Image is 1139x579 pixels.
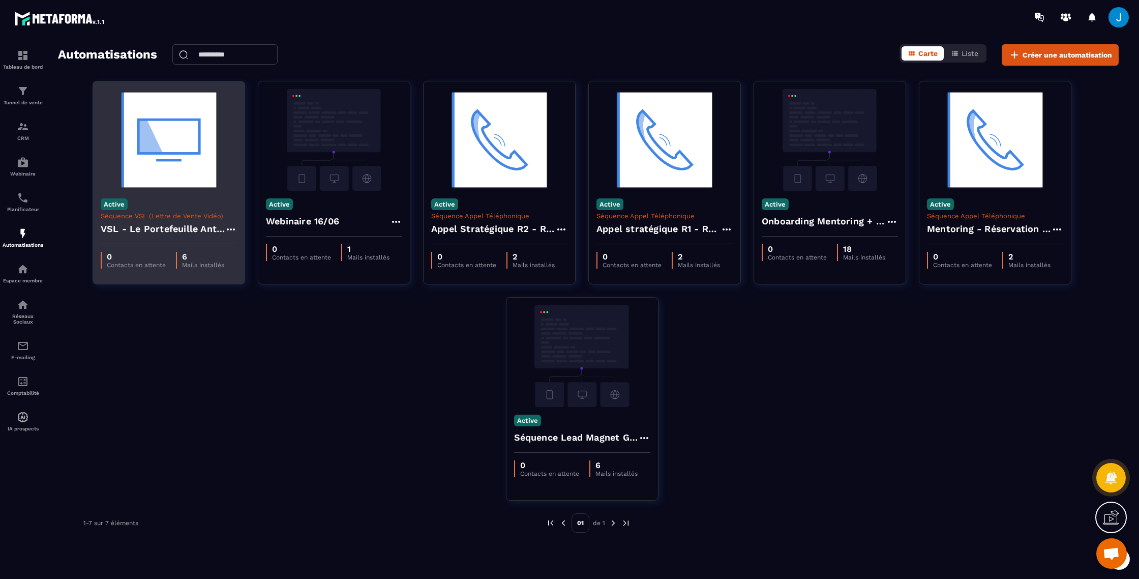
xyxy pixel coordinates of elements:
[431,89,567,191] img: automation-background
[3,332,43,368] a: emailemailE-mailing
[101,212,237,220] p: Séquence VSL (Lettre de Vente Vidéo)
[1008,262,1051,269] p: Mails installés
[266,214,339,228] h4: Webinaire 16/06
[3,149,43,184] a: automationsautomationsWebinaire
[918,49,938,57] span: Carte
[17,227,29,240] img: automations
[272,254,331,261] p: Contacts en attente
[347,254,389,261] p: Mails installés
[107,252,166,262] p: 0
[3,313,43,325] p: Réseaux Sociaux
[83,519,138,527] p: 1-7 sur 7 éléments
[17,156,29,168] img: automations
[520,460,579,470] p: 0
[962,49,978,57] span: Liste
[3,77,43,113] a: formationformationTunnel de vente
[3,220,43,255] a: automationsautomationsAutomatisations
[272,244,331,254] p: 0
[768,244,827,254] p: 0
[266,89,402,191] img: automation-background
[14,9,106,27] img: logo
[437,252,496,262] p: 0
[431,198,458,210] p: Active
[1008,252,1051,262] p: 2
[595,470,638,477] p: Mails installés
[927,198,954,210] p: Active
[513,262,555,269] p: Mails installés
[3,207,43,212] p: Planificateur
[3,184,43,220] a: schedulerschedulerPlanificateur
[927,89,1063,191] img: automation-background
[596,212,733,220] p: Séquence Appel Téléphonique
[3,390,43,396] p: Comptabilité
[768,254,827,261] p: Contacts en attente
[843,254,885,261] p: Mails installés
[933,252,992,262] p: 0
[101,89,237,191] img: automation-background
[17,192,29,204] img: scheduler
[347,244,389,254] p: 1
[593,519,605,527] p: de 1
[3,368,43,403] a: accountantaccountantComptabilité
[431,212,567,220] p: Séquence Appel Téléphonique
[603,262,662,269] p: Contacts en attente
[17,263,29,275] img: automations
[182,252,224,262] p: 6
[107,262,166,269] p: Contacts en attente
[514,430,638,445] h4: Séquence Lead Magnet GUIDE " 5 questions à se poser"
[3,100,43,105] p: Tunnel de vente
[546,518,555,528] img: prev
[1002,44,1119,66] button: Créer une automatisation
[678,252,720,262] p: 2
[1096,538,1127,569] a: Ouvrir le chat
[927,222,1051,236] h4: Mentoring - Réservation Session Individuelle
[58,44,157,66] h2: Automatisations
[513,252,555,262] p: 2
[933,262,992,269] p: Contacts en attente
[3,355,43,360] p: E-mailing
[3,278,43,283] p: Espace membre
[3,64,43,70] p: Tableau de bord
[3,113,43,149] a: formationformationCRM
[595,460,638,470] p: 6
[17,411,29,423] img: automations
[762,89,898,191] img: automation-background
[902,46,944,61] button: Carte
[596,222,721,236] h4: Appel stratégique R1 - Réservation
[596,89,733,191] img: automation-background
[437,262,496,269] p: Contacts en attente
[3,242,43,248] p: Automatisations
[520,470,579,477] p: Contacts en attente
[572,513,589,533] p: 01
[17,340,29,352] img: email
[609,518,618,528] img: next
[3,255,43,291] a: automationsautomationsEspace membre
[17,85,29,97] img: formation
[3,135,43,141] p: CRM
[596,198,623,210] p: Active
[1023,50,1112,60] span: Créer une automatisation
[514,305,650,407] img: automation-background
[559,518,568,528] img: prev
[3,171,43,177] p: Webinaire
[843,244,885,254] p: 18
[101,198,128,210] p: Active
[762,214,886,228] h4: Onboarding Mentoring + Suivi Apprenant
[3,291,43,332] a: social-networksocial-networkRéseaux Sociaux
[514,415,541,426] p: Active
[762,198,789,210] p: Active
[621,518,631,528] img: next
[945,46,984,61] button: Liste
[3,42,43,77] a: formationformationTableau de bord
[266,198,293,210] p: Active
[431,222,555,236] h4: Appel Stratégique R2 - Réservation
[927,212,1063,220] p: Séquence Appel Téléphonique
[17,121,29,133] img: formation
[3,426,43,431] p: IA prospects
[17,375,29,388] img: accountant
[678,262,720,269] p: Mails installés
[101,222,225,236] h4: VSL - Le Portefeuille Anti-Fragile
[182,262,224,269] p: Mails installés
[17,299,29,311] img: social-network
[603,252,662,262] p: 0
